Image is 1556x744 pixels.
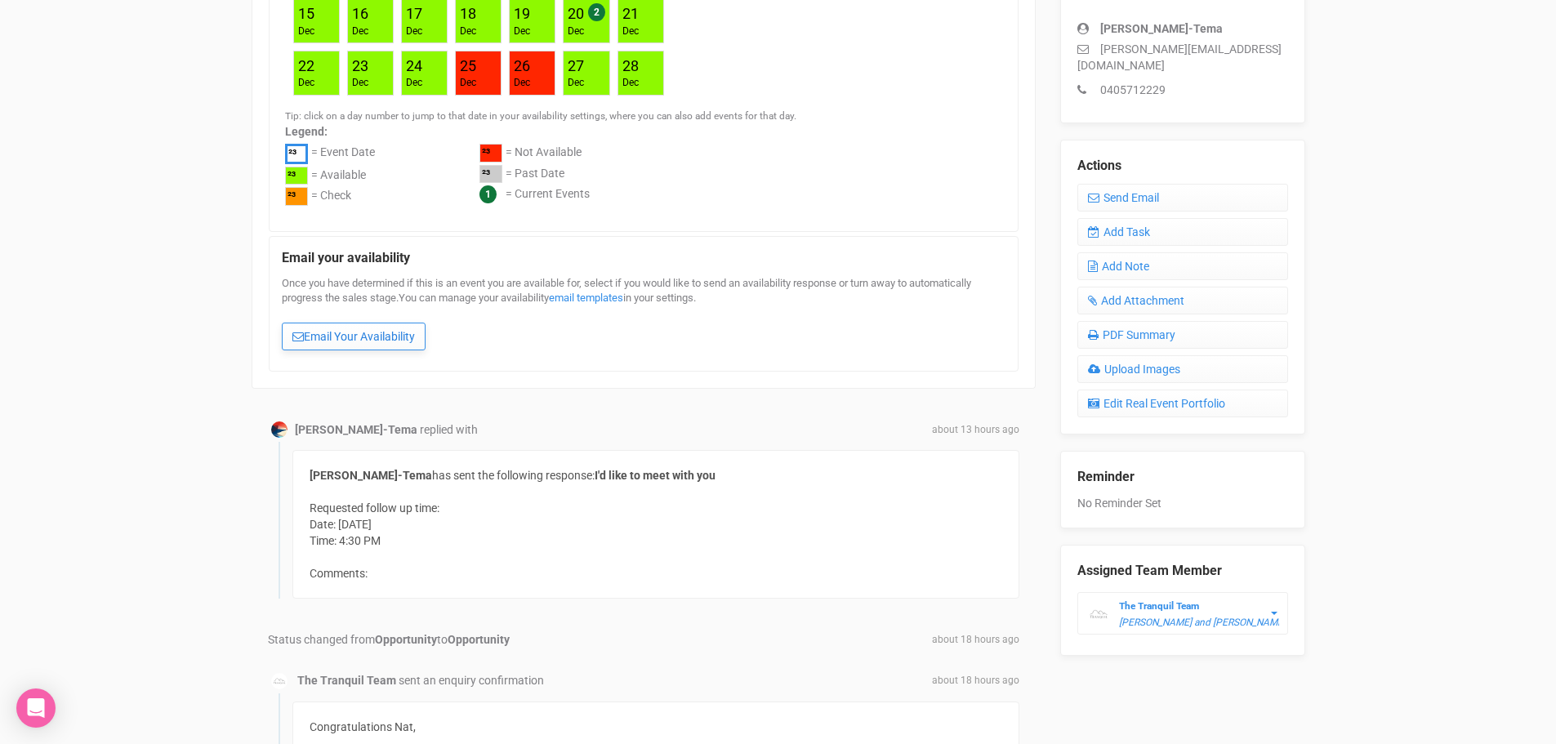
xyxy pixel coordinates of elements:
[1077,184,1288,212] a: Send Email
[420,423,478,436] span: replied with
[506,165,564,186] div: = Past Date
[375,633,437,646] strong: Opportunity
[514,57,530,74] a: 26
[1119,600,1199,612] strong: The Tranquil Team
[1077,252,1288,280] a: Add Note
[298,76,314,90] div: Dec
[310,469,432,482] b: [PERSON_NAME]-Tema
[298,25,314,38] div: Dec
[932,423,1019,437] span: about 13 hours ago
[352,25,368,38] div: Dec
[298,57,314,74] a: 22
[1077,218,1288,246] a: Add Task
[1077,41,1288,74] p: [PERSON_NAME][EMAIL_ADDRESS][DOMAIN_NAME]
[285,144,308,164] div: ²³
[298,5,314,22] a: 15
[16,688,56,728] div: Open Intercom Messenger
[568,76,584,90] div: Dec
[406,57,422,74] a: 24
[268,633,510,646] span: Status changed from to
[1077,390,1288,417] a: Edit Real Event Portfolio
[460,76,476,90] div: Dec
[1077,321,1288,349] a: PDF Summary
[595,469,716,482] b: I'd like to meet with you
[311,144,375,167] div: = Event Date
[479,185,497,203] span: 1
[514,76,530,90] div: Dec
[311,187,351,208] div: = Check
[282,276,1005,359] div: Once you have determined if this is an event you are available for, select if you would like to s...
[622,25,639,38] div: Dec
[622,57,639,74] a: 28
[932,674,1019,688] span: about 18 hours ago
[1077,468,1288,487] legend: Reminder
[292,450,1019,599] div: has sent the following response: Requested follow up time: Date: [DATE] Time: 4:30 PM Comments:
[479,165,502,184] div: ²³
[932,633,1019,647] span: about 18 hours ago
[271,421,288,438] img: Profile Image
[1077,157,1288,176] legend: Actions
[285,187,308,206] div: ²³
[514,5,530,22] a: 19
[568,57,584,74] a: 27
[1100,22,1223,35] strong: [PERSON_NAME]-Tema
[448,633,510,646] strong: Opportunity
[352,5,368,22] a: 16
[460,57,476,74] a: 25
[1119,617,1286,628] em: [PERSON_NAME] and [PERSON_NAME]
[352,76,368,90] div: Dec
[549,292,623,304] a: email templates
[1077,452,1288,511] div: No Reminder Set
[479,144,502,163] div: ²³
[460,5,476,22] a: 18
[622,76,639,90] div: Dec
[285,167,308,185] div: ²³
[568,5,584,22] a: 20
[297,674,396,687] strong: The Tranquil Team
[406,5,422,22] a: 17
[506,185,590,204] div: = Current Events
[1077,355,1288,383] a: Upload Images
[406,25,422,38] div: Dec
[406,76,422,90] div: Dec
[352,57,368,74] a: 23
[311,167,366,188] div: = Available
[588,3,605,21] span: 2
[568,25,584,38] div: Dec
[399,292,696,304] span: You can manage your availability in your settings.
[285,123,1002,140] label: Legend:
[1077,287,1288,314] a: Add Attachment
[271,673,288,689] img: data
[514,25,530,38] div: Dec
[1077,592,1288,635] button: The Tranquil Team [PERSON_NAME] and [PERSON_NAME]
[1086,602,1111,626] img: data
[622,5,639,22] a: 21
[399,674,544,687] span: sent an enquiry confirmation
[282,323,426,350] a: Email Your Availability
[1077,562,1288,581] legend: Assigned Team Member
[282,249,1005,268] legend: Email your availability
[295,423,417,436] strong: [PERSON_NAME]-Tema
[460,25,476,38] div: Dec
[285,110,796,122] small: Tip: click on a day number to jump to that date in your availability settings, where you can also...
[506,144,582,165] div: = Not Available
[1077,82,1288,98] p: 0405712229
